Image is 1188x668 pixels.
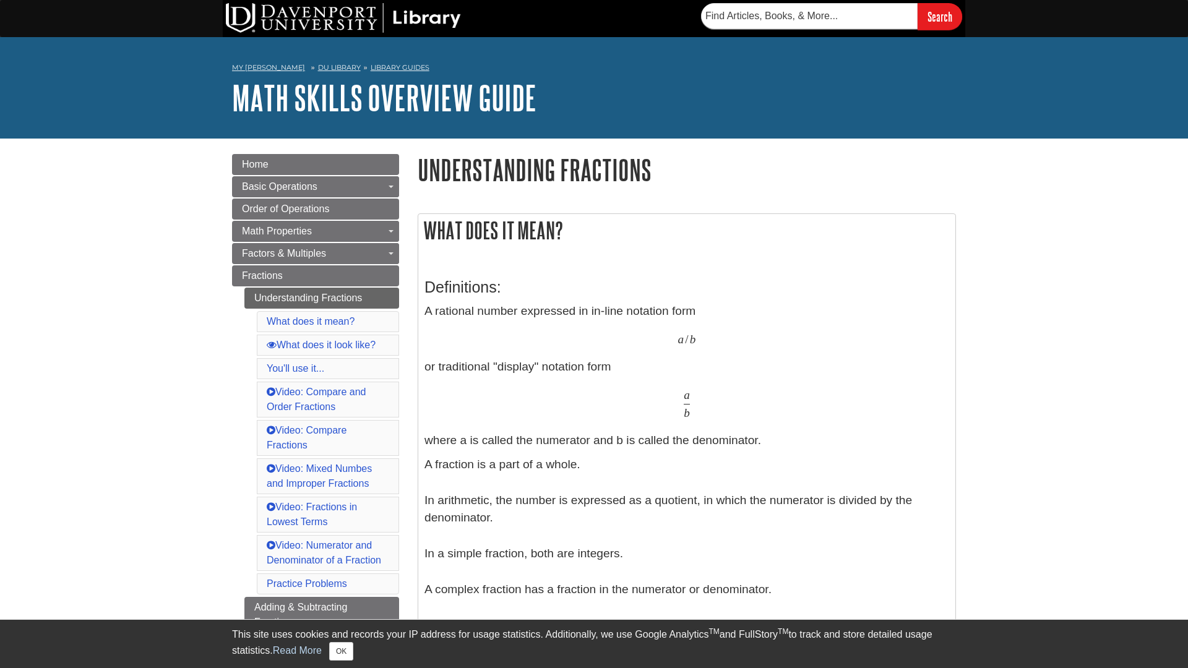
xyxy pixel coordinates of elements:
img: DU Library [226,3,461,33]
sup: TM [708,627,719,636]
a: What does it mean? [267,316,355,327]
a: Video: Mixed Numbes and Improper Fractions [267,463,372,489]
nav: breadcrumb [232,59,956,79]
input: Find Articles, Books, & More... [701,3,918,29]
a: Library Guides [371,63,429,72]
a: Math Skills Overview Guide [232,79,536,117]
sup: TM [778,627,788,636]
a: Factors & Multiples [232,243,399,264]
a: Order of Operations [232,199,399,220]
a: Read More [273,645,322,656]
a: My [PERSON_NAME] [232,62,305,73]
span: a [678,332,684,346]
h1: Understanding Fractions [418,154,956,186]
span: Order of Operations [242,203,329,214]
span: a [684,388,690,402]
a: Video: Compare and Order Fractions [267,387,366,412]
button: Close [329,642,353,661]
input: Search [918,3,962,30]
a: Math Properties [232,221,399,242]
a: Basic Operations [232,176,399,197]
span: Fractions [242,270,283,281]
span: Math Properties [242,226,312,236]
span: Factors & Multiples [242,248,326,259]
h3: Definitions: [424,278,949,296]
a: Video: Compare Fractions [267,425,346,450]
span: / [685,332,688,346]
a: DU Library [318,63,361,72]
span: Home [242,159,269,169]
h2: What does it mean? [418,214,955,247]
span: b [684,406,690,420]
a: Adding & Subtracting Fractions [244,597,399,633]
a: You'll use it... [267,363,324,374]
a: Fractions [232,265,399,286]
div: This site uses cookies and records your IP address for usage statistics. Additionally, we use Goo... [232,627,956,661]
a: Home [232,154,399,175]
a: Video: Numerator and Denominator of a Fraction [267,540,381,565]
a: What does it look like? [267,340,376,350]
a: Understanding Fractions [244,288,399,309]
form: Searches DU Library's articles, books, and more [701,3,962,30]
span: b [690,332,696,346]
a: Video: Fractions in Lowest Terms [267,502,357,527]
p: A rational number expressed in in-line notation form or traditional "display" notation form where... [424,302,949,450]
a: Practice Problems [267,578,347,589]
span: Basic Operations [242,181,317,192]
